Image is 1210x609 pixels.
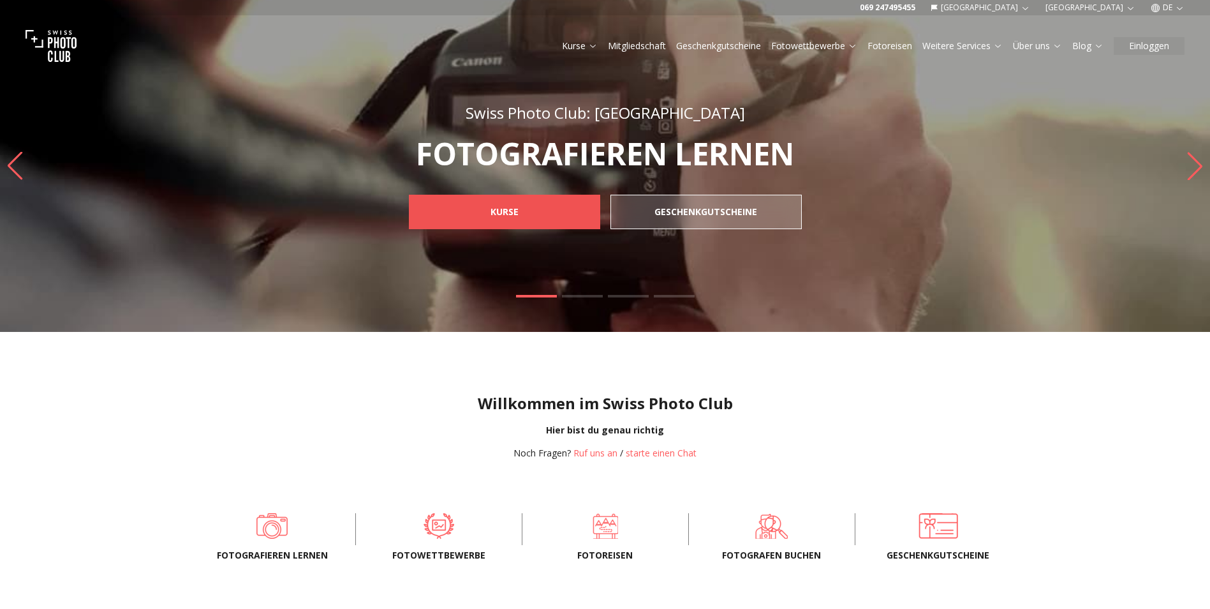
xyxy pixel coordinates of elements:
[466,102,745,123] span: Swiss Photo Club: [GEOGRAPHIC_DATA]
[562,40,598,52] a: Kurse
[376,513,501,539] a: Fotowettbewerbe
[867,40,912,52] a: Fotoreisen
[608,40,666,52] a: Mitgliedschaft
[10,424,1200,437] div: Hier bist du genau richtig
[771,40,857,52] a: Fotowettbewerbe
[543,549,668,562] span: Fotoreisen
[603,37,671,55] button: Mitgliedschaft
[210,549,335,562] span: Fotografieren lernen
[557,37,603,55] button: Kurse
[543,513,668,539] a: Fotoreisen
[1013,40,1062,52] a: Über uns
[513,447,697,460] div: /
[876,549,1001,562] span: Geschenkgutscheine
[26,20,77,71] img: Swiss photo club
[876,513,1001,539] a: Geschenkgutscheine
[917,37,1008,55] button: Weitere Services
[409,195,600,229] a: KURSE
[862,37,917,55] button: Fotoreisen
[10,393,1200,414] h1: Willkommen im Swiss Photo Club
[671,37,766,55] button: Geschenkgutscheine
[676,40,761,52] a: Geschenkgutscheine
[922,40,1003,52] a: Weitere Services
[1008,37,1067,55] button: Über uns
[610,195,802,229] a: GESCHENKGUTSCHEINE
[626,447,697,460] button: starte einen Chat
[1072,40,1103,52] a: Blog
[376,549,501,562] span: Fotowettbewerbe
[513,447,571,459] span: Noch Fragen?
[381,139,830,169] p: FOTOGRAFIEREN LERNEN
[860,3,915,13] a: 069 247495455
[709,513,834,539] a: FOTOGRAFEN BUCHEN
[1114,37,1184,55] button: Einloggen
[210,513,335,539] a: Fotografieren lernen
[766,37,862,55] button: Fotowettbewerbe
[709,549,834,562] span: FOTOGRAFEN BUCHEN
[491,206,519,218] b: KURSE
[573,447,617,459] a: Ruf uns an
[1067,37,1109,55] button: Blog
[654,206,757,218] b: GESCHENKGUTSCHEINE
